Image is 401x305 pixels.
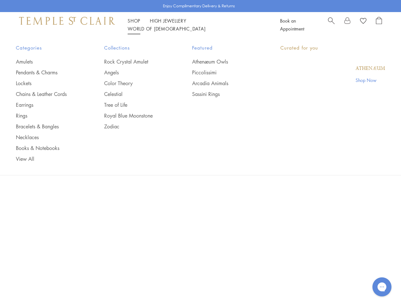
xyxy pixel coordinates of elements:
[104,91,167,98] a: Celestial
[16,69,79,76] a: Pendants & Charms
[104,112,167,119] a: Royal Blue Moonstone
[369,275,395,299] iframe: Gorgias live chat messenger
[356,65,385,72] a: Athenæum
[356,77,385,84] a: Shop Now
[192,91,255,98] a: Sassini Rings
[192,58,255,65] a: Athenæum Owls
[192,69,255,76] a: Piccolissimi
[16,101,79,108] a: Earrings
[104,101,167,108] a: Tree of Life
[104,44,167,52] span: Collections
[16,44,79,52] span: Categories
[16,145,79,152] a: Books & Notebooks
[192,80,255,87] a: Arcadia Animals
[104,80,167,87] a: Color Theory
[16,134,79,141] a: Necklaces
[128,25,205,32] a: World of [DEMOGRAPHIC_DATA]World of [DEMOGRAPHIC_DATA]
[128,17,266,33] nav: Main navigation
[16,91,79,98] a: Chains & Leather Cords
[19,17,115,24] img: Temple St. Clair
[163,3,235,9] p: Enjoy Complimentary Delivery & Returns
[16,123,79,130] a: Bracelets & Bangles
[280,44,385,52] p: Curated for you
[128,17,140,24] a: ShopShop
[360,17,366,26] a: View Wishlist
[376,17,382,33] a: Open Shopping Bag
[192,44,255,52] span: Featured
[16,112,79,119] a: Rings
[328,17,335,33] a: Search
[16,80,79,87] a: Lockets
[150,17,186,24] a: High JewelleryHigh Jewellery
[16,155,79,162] a: View All
[104,58,167,65] a: Rock Crystal Amulet
[280,17,304,32] a: Book an Appointment
[104,69,167,76] a: Angels
[104,123,167,130] a: Zodiac
[16,58,79,65] a: Amulets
